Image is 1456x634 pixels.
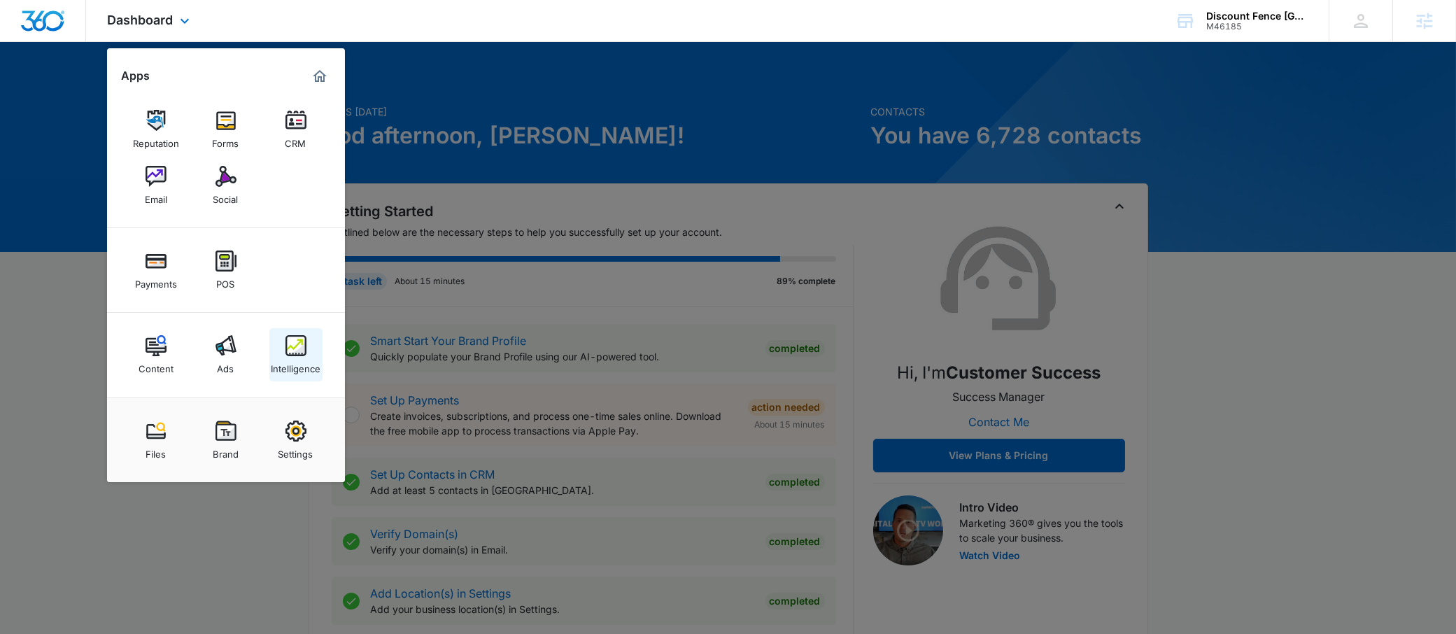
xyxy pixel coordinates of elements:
a: POS [199,244,253,297]
a: Ads [199,328,253,381]
div: Settings [278,442,313,460]
a: Brand [199,414,253,467]
div: Payments [135,272,177,290]
span: Dashboard [107,13,173,27]
div: Intelligence [271,356,320,374]
a: Payments [129,244,183,297]
a: Forms [199,103,253,156]
a: Email [129,159,183,212]
div: account id [1206,22,1308,31]
div: Files [146,442,166,460]
a: Files [129,414,183,467]
div: Forms [213,131,239,149]
a: Intelligence [269,328,323,381]
div: Brand [213,442,239,460]
div: POS [217,272,235,290]
div: account name [1206,10,1308,22]
h2: Apps [121,69,150,83]
a: Reputation [129,103,183,156]
div: Content [139,356,174,374]
div: Reputation [133,131,179,149]
a: Content [129,328,183,381]
div: Ads [218,356,234,374]
div: Email [145,187,167,205]
div: Social [213,187,239,205]
a: CRM [269,103,323,156]
a: Settings [269,414,323,467]
a: Marketing 360® Dashboard [309,65,331,87]
div: CRM [285,131,306,149]
a: Social [199,159,253,212]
